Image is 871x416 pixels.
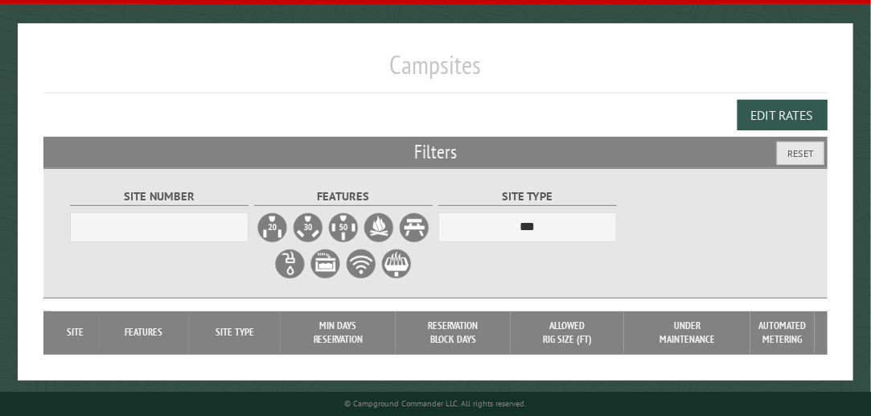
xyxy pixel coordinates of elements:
th: Under Maintenance [624,311,750,354]
label: 20A Electrical Hookup [257,212,289,244]
th: Site [51,311,99,354]
button: Reset [777,142,824,165]
h1: Campsites [43,49,828,93]
small: © Campground Commander LLC. All rights reserved. [344,398,526,409]
label: WiFi Service [345,248,377,280]
th: Min Days Reservation [281,311,396,354]
label: Features [254,187,433,206]
label: 30A Electrical Hookup [292,212,324,244]
label: Sewer Hookup [310,248,342,280]
th: Site Type [189,311,281,354]
th: Reservation Block Days [396,311,511,354]
label: Site Number [70,187,249,206]
label: Grill [380,248,413,280]
button: Edit Rates [737,100,828,130]
th: Allowed Rig Size (ft) [511,311,624,354]
th: Automated metering [750,311,815,354]
label: Water Hookup [274,248,306,280]
label: Firepit [363,212,395,244]
label: 50A Electrical Hookup [327,212,359,244]
label: Site Type [438,187,618,206]
th: Features [99,311,189,354]
h2: Filters [43,137,828,167]
label: Picnic Table [398,212,430,244]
